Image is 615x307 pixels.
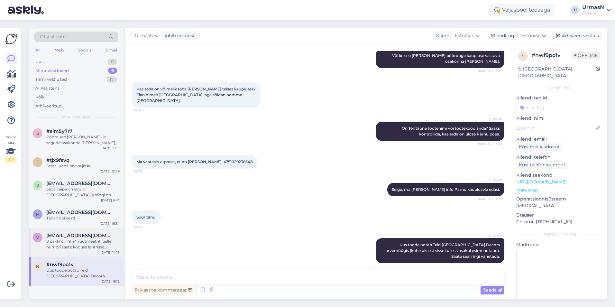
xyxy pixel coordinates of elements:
[402,126,501,136] span: On Teil täpne tootenimi või tootekood anda? Saaks kontrollida, kas seda on üldse Pärnu poes.
[46,262,74,267] span: #nwf9po1v
[36,212,40,217] span: m
[77,46,93,54] div: Socials
[516,202,602,209] p: [MEDICAL_DATA]
[516,136,602,143] p: Kliendi email
[516,154,602,161] p: Kliendi telefon
[46,186,120,198] div: Seda vaipa on ainult [GEOGRAPHIC_DATA] ja siingi on kogus nii väike, et tellida ei saa. Ainult lõ...
[134,224,158,229] span: 14:43
[35,85,59,92] div: AI Assistent
[46,233,113,238] span: vdostojevskaja@gmail.com
[108,59,117,65] div: 0
[36,264,39,269] span: n
[582,10,604,15] div: Decora
[62,114,91,120] span: Minu vestlused
[46,163,120,169] div: Selge. Kena päeva jätku!
[582,5,611,15] a: UrmasNDecora
[516,95,602,101] p: Kliendi tag'id
[5,134,17,163] div: Vaata siia
[36,183,39,188] span: 8
[100,221,120,226] div: [DATE] 16:34
[46,238,120,250] div: 8 pakki on 19,44 ruutmeetrit. Selle numbri saate koguse lahtrisse sisestada. Selle koguse hind on...
[517,125,595,132] input: Lisa nimi
[516,187,602,193] p: Vaata edasi ...
[455,32,474,39] span: Estonian
[489,4,555,16] div: Väljaspool tööaega
[521,54,525,59] span: n
[105,46,118,54] div: Email
[483,287,502,293] span: Saada
[35,76,67,83] div: Tiimi vestlused
[35,94,45,100] div: Kõik
[516,161,568,169] div: Küsi telefoninumbrit
[477,69,502,73] span: Nähtud ✓ 14:29
[35,68,69,74] div: Minu vestlused
[40,33,66,40] span: Otsi kliente
[136,87,257,103] span: Kas seda on võimalik teha [PERSON_NAME] teises kaupluses? Elan nimelt [GEOGRAPHIC_DATA], aga sõid...
[478,116,502,121] span: UrmasN
[516,232,602,237] div: [PERSON_NAME]
[478,264,502,268] span: 16:12
[392,187,500,192] span: Selge, ma [PERSON_NAME] info Pärnu kauplusele edasi.
[46,134,120,146] div: Pöörduge [PERSON_NAME]- ja segude osakonna [PERSON_NAME], telefon: [PHONE_NUMBER].
[532,51,572,59] div: # nwf9po1v
[106,76,117,83] div: 17
[516,103,602,112] input: Lisa tag
[35,59,43,65] div: Uus
[46,267,120,279] div: Uus toode ootab Teid [GEOGRAPHIC_DATA] Decora arvemüügis (kohe uksest sisse tulles vasakul esimen...
[136,215,156,219] span: Suur tänu!
[488,33,516,39] div: Klienditugi
[521,32,541,39] span: Estonian
[134,169,158,174] span: 14:37
[101,198,120,203] div: [DATE] 9:47
[34,46,41,54] div: All
[518,66,596,79] div: [GEOGRAPHIC_DATA], [GEOGRAPHIC_DATA]
[100,146,120,151] div: [DATE] 10:51
[46,128,72,134] span: #sim5y7r7
[516,115,602,122] p: Kliendi nimi
[134,108,158,113] span: 14:31
[162,33,195,39] div: juhib vestlust
[35,103,62,109] div: Arhiveeritud
[392,53,501,64] span: Võtke see [PERSON_NAME] pöörduge kaupluse vastava osakonna [PERSON_NAME].
[478,233,502,238] span: UrmasN
[516,179,567,185] a: [URL][DOMAIN_NAME]
[46,209,113,215] span: merle152@hotmail.com
[516,196,602,202] p: Operatsioonisüsteem
[477,197,502,201] span: Nähtud ✓ 14:38
[5,33,17,45] img: Askly Logo
[571,5,580,14] div: U
[36,235,39,240] span: v
[516,241,602,248] p: Märkmed
[516,172,602,179] p: Klienditeekond
[572,52,600,59] span: Offline
[582,5,604,10] div: UrmasN
[552,32,601,40] div: Arhiveeri vestlus
[108,68,117,74] div: 6
[46,181,113,186] span: 8dkristina@gmail.com
[100,169,120,174] div: [DATE] 13:06
[136,159,253,164] span: Ma vaatasin e-poest, et on [PERSON_NAME]. 4751029236548
[434,33,449,39] div: Klient
[37,131,39,135] span: s
[37,160,39,164] span: t
[46,215,120,221] div: Tãnan abi eest!
[516,143,562,151] div: Küsi meiliaadressi
[132,286,195,294] div: Privaatne kommentaar
[386,242,501,259] span: Uus toode ootab Teid [GEOGRAPHIC_DATA] Decora arvemüügis (kohe uksest sisse tulles vasakul esimen...
[516,219,602,225] p: Chrome [TECHNICAL_ID]
[46,157,69,163] span: #tjx9fsvq
[100,250,120,255] div: [DATE] 14:13
[5,157,17,163] div: 2 / 3
[135,32,153,39] span: UrmasN
[54,46,65,54] div: Web
[101,279,120,284] div: [DATE] 16:12
[477,141,502,146] span: Nähtud ✓ 14:36
[516,212,602,219] p: Brauser
[516,85,602,91] div: Kliendi info
[478,178,502,182] span: UrmasN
